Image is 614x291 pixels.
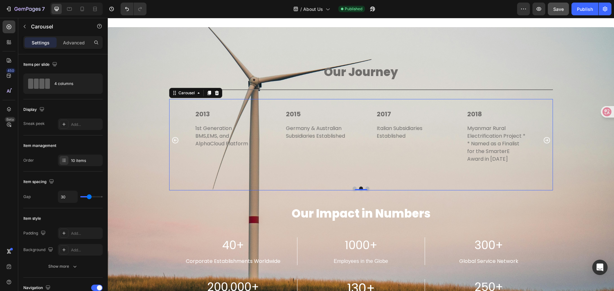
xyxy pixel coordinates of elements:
[318,262,445,277] p: 250+
[245,169,249,172] button: Dot
[345,6,362,12] span: Published
[3,3,48,15] button: 7
[23,178,55,186] div: Item spacing
[23,261,103,272] button: Show more
[71,247,101,253] div: Add...
[300,6,302,12] span: /
[31,23,85,30] p: Carousel
[71,122,101,127] div: Add...
[577,6,593,12] div: Publish
[303,6,323,12] span: About Us
[269,92,328,100] p: 2017
[318,220,445,235] p: 300+
[258,169,262,172] button: Dot
[121,3,146,15] div: Undo/Redo
[62,262,189,277] p: 200,000+
[54,76,93,91] div: 4 columns
[23,216,41,221] div: Item style
[269,107,328,122] p: Italian Subsidiaries Established
[23,157,34,163] div: Order
[69,72,88,78] div: Carousel
[42,5,45,13] p: 7
[190,220,316,235] p: 1000+
[61,188,445,204] h2: Our Impact in Numbers
[178,107,238,122] p: Germany & Australian Subsidiaries Established
[23,105,46,114] div: Display
[553,6,564,12] span: Save
[326,240,437,247] p: Global Service Network
[23,143,56,149] div: Item management
[434,117,444,127] button: Carousel Next Arrow
[190,262,316,279] p: 130+
[23,246,54,254] div: Background
[592,260,608,275] div: Open Intercom Messenger
[32,39,50,46] p: Settings
[71,231,101,236] div: Add...
[359,107,419,145] p: Myanmar Rural Electrification Project * * Named as a Finalist for the SmarterE Award in [DATE]
[571,3,598,15] button: Publish
[62,220,189,235] p: 40+
[178,92,238,100] p: 2015
[5,117,15,122] div: Beta
[63,39,85,46] p: Advanced
[23,194,31,200] div: Gap
[548,3,569,15] button: Save
[48,263,78,270] div: Show more
[108,18,614,291] iframe: Design area
[251,169,255,172] button: Dot
[198,240,309,247] p: Employees in the Globe
[23,60,59,69] div: Items per slide
[6,68,15,73] div: 450
[71,158,101,164] div: 10 items
[23,121,45,126] div: Sneak peek
[70,240,181,247] p: Corporate Establishments Worldwide
[58,191,77,203] input: Auto
[23,229,47,238] div: Padding
[359,92,419,100] p: 2018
